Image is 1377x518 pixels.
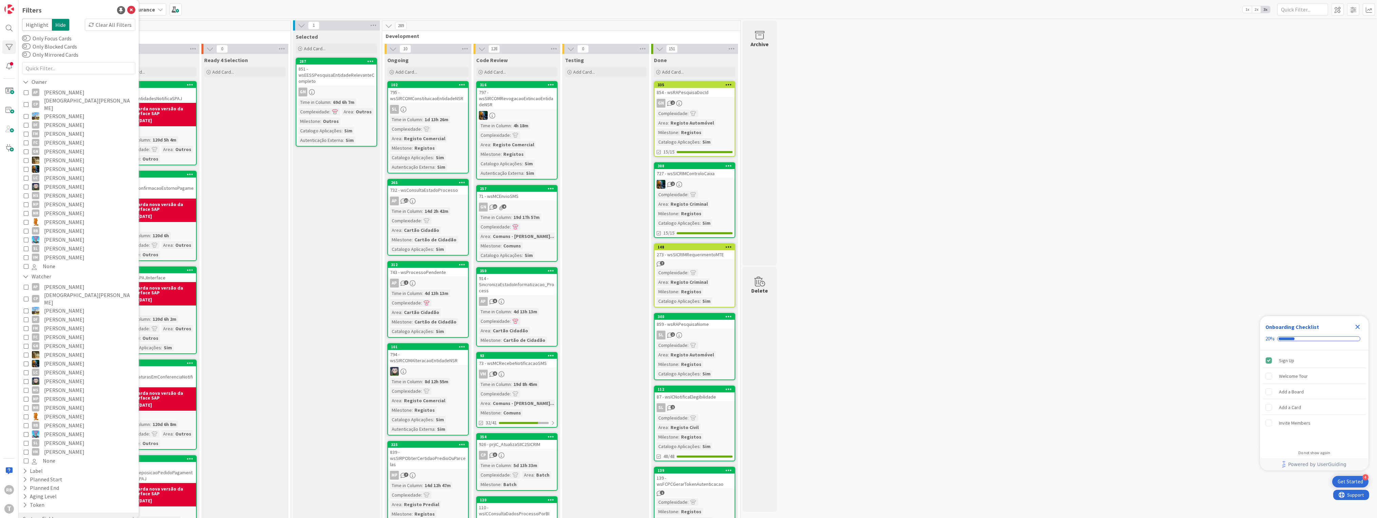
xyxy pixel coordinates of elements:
span: 3x [1261,6,1270,13]
span: Done [654,57,667,63]
button: AP [PERSON_NAME] [24,282,134,291]
button: MS [PERSON_NAME] [24,191,134,200]
div: MS [32,192,39,199]
div: Welcome Tour [1279,372,1308,380]
span: Add Card... [395,69,417,75]
img: RL [32,218,39,226]
div: MS [32,386,39,394]
button: DG [PERSON_NAME] [24,112,134,121]
button: MR [PERSON_NAME] [24,403,134,412]
div: Registo Comercial [402,135,447,142]
span: 10 [400,45,411,53]
span: [PERSON_NAME] [44,218,84,226]
div: Catalogo Aplicações [298,127,342,134]
div: 148273 - wsSICRIMRequerimentoMTE [655,244,735,259]
img: RL [32,413,39,420]
button: VM [PERSON_NAME] [24,253,134,262]
span: [PERSON_NAME] [44,244,84,253]
div: 350 [477,268,557,274]
div: 1d 13h 26m [423,116,450,123]
div: Token [22,501,45,509]
div: Archive [751,40,769,48]
div: SL [655,403,735,412]
img: SF [32,430,39,438]
div: Open Get Started checklist, remaining modules: 4 [1332,476,1369,487]
button: CP [DEMOGRAPHIC_DATA][PERSON_NAME] [24,97,134,112]
span: 1x [1243,6,1252,13]
div: Clear All Filters [85,19,135,31]
img: JC [657,180,665,189]
div: 3651137 - sapSPAJConfirmacaoEstornoPagamentos [116,171,196,199]
div: Area [657,119,668,127]
div: FM [32,325,39,332]
button: FM [PERSON_NAME] [24,324,134,333]
div: 11287 - wsICNotificaElegibilidade [655,386,735,401]
div: Welcome Tour is incomplete. [1263,369,1366,384]
div: VM [477,370,557,378]
div: 365 [116,171,196,178]
span: 289 [395,22,407,30]
img: JC [479,111,488,120]
div: Milestone [657,129,678,136]
span: [PERSON_NAME] [44,421,84,430]
span: : [401,135,402,142]
span: [PERSON_NAME] [44,235,84,244]
button: LS [PERSON_NAME] [24,182,134,191]
div: VM [32,448,39,456]
div: Do not show again [1298,450,1330,456]
div: 335 [658,82,735,87]
div: MP [32,395,39,403]
button: JC [PERSON_NAME] [24,359,134,368]
span: 0 [216,45,228,53]
div: GN [32,342,39,350]
button: SL [PERSON_NAME] [24,439,134,447]
button: LC [PERSON_NAME] [24,368,134,377]
span: Add Card... [304,45,326,52]
div: Complexidade [390,125,421,133]
span: Code Review [476,57,508,63]
div: 3921521 - prjSPAJ_FaturasEmConferenciaNotificaSPAJ [116,360,196,387]
span: Hide [52,19,70,31]
span: [PERSON_NAME] [44,121,84,129]
div: 340859 - wsRAPesquisaNome [655,314,735,329]
div: Registo Automóvel [669,119,716,127]
div: Footer [1260,458,1369,470]
span: Ongoing [387,57,409,63]
div: VM [32,254,39,261]
span: : [511,122,512,129]
button: GN [PERSON_NAME] [24,341,134,350]
div: 69d 6h 7m [331,98,356,106]
input: Quick Filter... [1277,3,1328,16]
div: 102 [391,82,468,87]
button: RB [PERSON_NAME] [24,226,134,235]
div: FC [32,333,39,341]
div: 102795 - wsSIRCOMConstituicaoEntidadeNSR [388,82,468,103]
div: 1519 - prjSPAJ_EntidadesNotificaSPAJ [116,88,196,103]
span: : [678,129,679,136]
div: [DATE] [138,117,152,124]
button: RL [PERSON_NAME] [24,218,134,226]
span: : [329,108,330,115]
div: Close Checklist [1352,321,1363,332]
div: 20% [1265,336,1275,342]
span: Ready 4 Selection [204,57,248,63]
img: LS [32,377,39,385]
span: [DEMOGRAPHIC_DATA][PERSON_NAME] [44,97,134,112]
span: [PERSON_NAME] [44,138,84,147]
button: DG [PERSON_NAME] [24,306,134,315]
button: DF [PERSON_NAME] [24,121,134,129]
div: Time in Column [298,98,330,106]
span: [PERSON_NAME] [44,253,84,262]
button: AP [PERSON_NAME] [24,88,134,97]
button: SF [PERSON_NAME] [24,430,134,439]
div: FC [32,139,39,146]
img: DG [32,307,39,314]
span: : [320,117,321,125]
div: Complexidade [657,110,687,117]
span: None [43,456,55,465]
img: JC [32,156,39,164]
span: : [353,108,354,115]
button: RB [PERSON_NAME] [24,421,134,430]
div: 287851 - wsEESSPesquisaEntidadeRelevanteCompleto [296,58,376,86]
span: [PERSON_NAME] [44,386,84,394]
